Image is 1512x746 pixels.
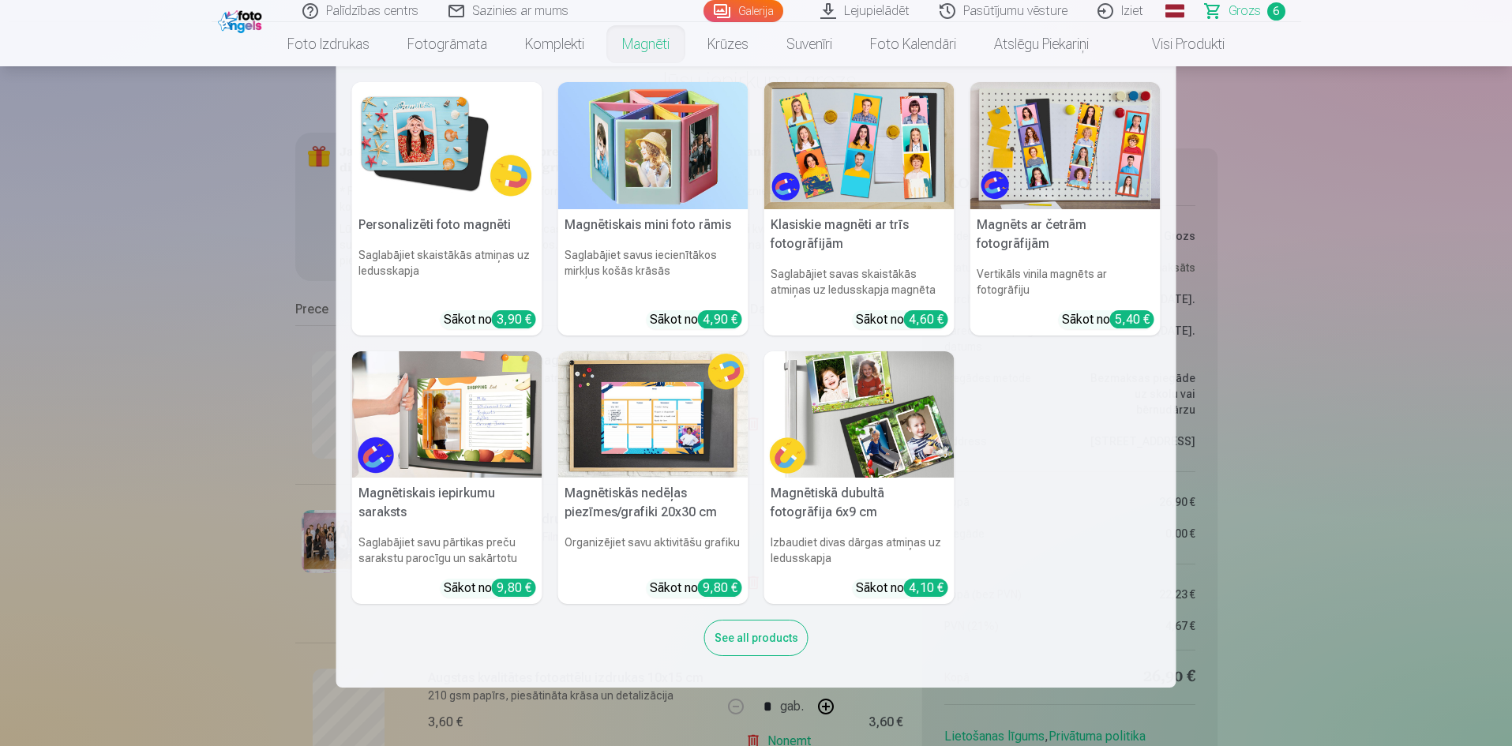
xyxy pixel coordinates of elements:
a: Klasiskie magnēti ar trīs fotogrāfijāmKlasiskie magnēti ar trīs fotogrāfijāmSaglabājiet savas ska... [764,82,955,336]
a: Visi produkti [1108,22,1244,66]
a: Personalizēti foto magnētiPersonalizēti foto magnētiSaglabājiet skaistākās atmiņas uz ledusskapja... [352,82,542,336]
div: 5,40 € [1110,310,1154,328]
h5: Personalizēti foto magnēti [352,209,542,241]
a: See all products [704,628,809,645]
div: 4,60 € [904,310,948,328]
a: Krūzes [688,22,767,66]
h6: Saglabājiet savus iecienītākos mirkļus košās krāsās [558,241,748,304]
span: Grozs [1229,2,1261,21]
img: Klasiskie magnēti ar trīs fotogrāfijām [764,82,955,209]
img: Magnēts ar četrām fotogrāfijām [970,82,1161,209]
h5: Magnētiskais mini foto rāmis [558,209,748,241]
div: Sākot no [856,579,948,598]
div: Sākot no [444,579,536,598]
div: 4,10 € [904,579,948,597]
img: Magnētiskās nedēļas piezīmes/grafiki 20x30 cm [558,351,748,478]
a: Magnētiskās nedēļas piezīmes/grafiki 20x30 cmMagnētiskās nedēļas piezīmes/grafiki 20x30 cmOrganiz... [558,351,748,605]
h6: Izbaudiet divas dārgas atmiņas uz ledusskapja [764,528,955,572]
a: Magnēts ar četrām fotogrāfijāmMagnēts ar četrām fotogrāfijāmVertikāls vinila magnēts ar fotogrāfi... [970,82,1161,336]
div: See all products [704,620,809,656]
h6: Saglabājiet savas skaistākās atmiņas uz ledusskapja magnēta [764,260,955,304]
h6: Organizējiet savu aktivitāšu grafiku [558,528,748,572]
span: 6 [1267,2,1285,21]
div: 9,80 € [492,579,536,597]
h5: Magnētiskā dubultā fotogrāfija 6x9 cm [764,478,955,528]
a: Magnētiskais mini foto rāmisMagnētiskais mini foto rāmisSaglabājiet savus iecienītākos mirkļus ko... [558,82,748,336]
div: 3,90 € [492,310,536,328]
a: Suvenīri [767,22,851,66]
a: Komplekti [506,22,603,66]
a: Magnētiskais iepirkumu sarakstsMagnētiskais iepirkumu sarakstsSaglabājiet savu pārtikas preču sar... [352,351,542,605]
div: Sākot no [856,310,948,329]
img: Magnētiskais mini foto rāmis [558,82,748,209]
img: /fa1 [218,6,266,33]
a: Atslēgu piekariņi [975,22,1108,66]
a: Magnētiskā dubultā fotogrāfija 6x9 cmMagnētiskā dubultā fotogrāfija 6x9 cmIzbaudiet divas dārgas ... [764,351,955,605]
a: Fotogrāmata [388,22,506,66]
h5: Magnētiskais iepirkumu saraksts [352,478,542,528]
h6: Saglabājiet savu pārtikas preču sarakstu parocīgu un sakārtotu [352,528,542,572]
h6: Saglabājiet skaistākās atmiņas uz ledusskapja [352,241,542,304]
h5: Magnētiskās nedēļas piezīmes/grafiki 20x30 cm [558,478,748,528]
div: Sākot no [650,579,742,598]
h5: Magnēts ar četrām fotogrāfijām [970,209,1161,260]
h6: Vertikāls vinila magnēts ar fotogrāfiju [970,260,1161,304]
div: Sākot no [650,310,742,329]
img: Magnētiskais iepirkumu saraksts [352,351,542,478]
div: 4,90 € [698,310,742,328]
img: Magnētiskā dubultā fotogrāfija 6x9 cm [764,351,955,478]
a: Foto kalendāri [851,22,975,66]
div: 9,80 € [698,579,742,597]
img: Personalizēti foto magnēti [352,82,542,209]
div: Sākot no [444,310,536,329]
div: Sākot no [1062,310,1154,329]
h5: Klasiskie magnēti ar trīs fotogrāfijām [764,209,955,260]
a: Foto izdrukas [268,22,388,66]
a: Magnēti [603,22,688,66]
